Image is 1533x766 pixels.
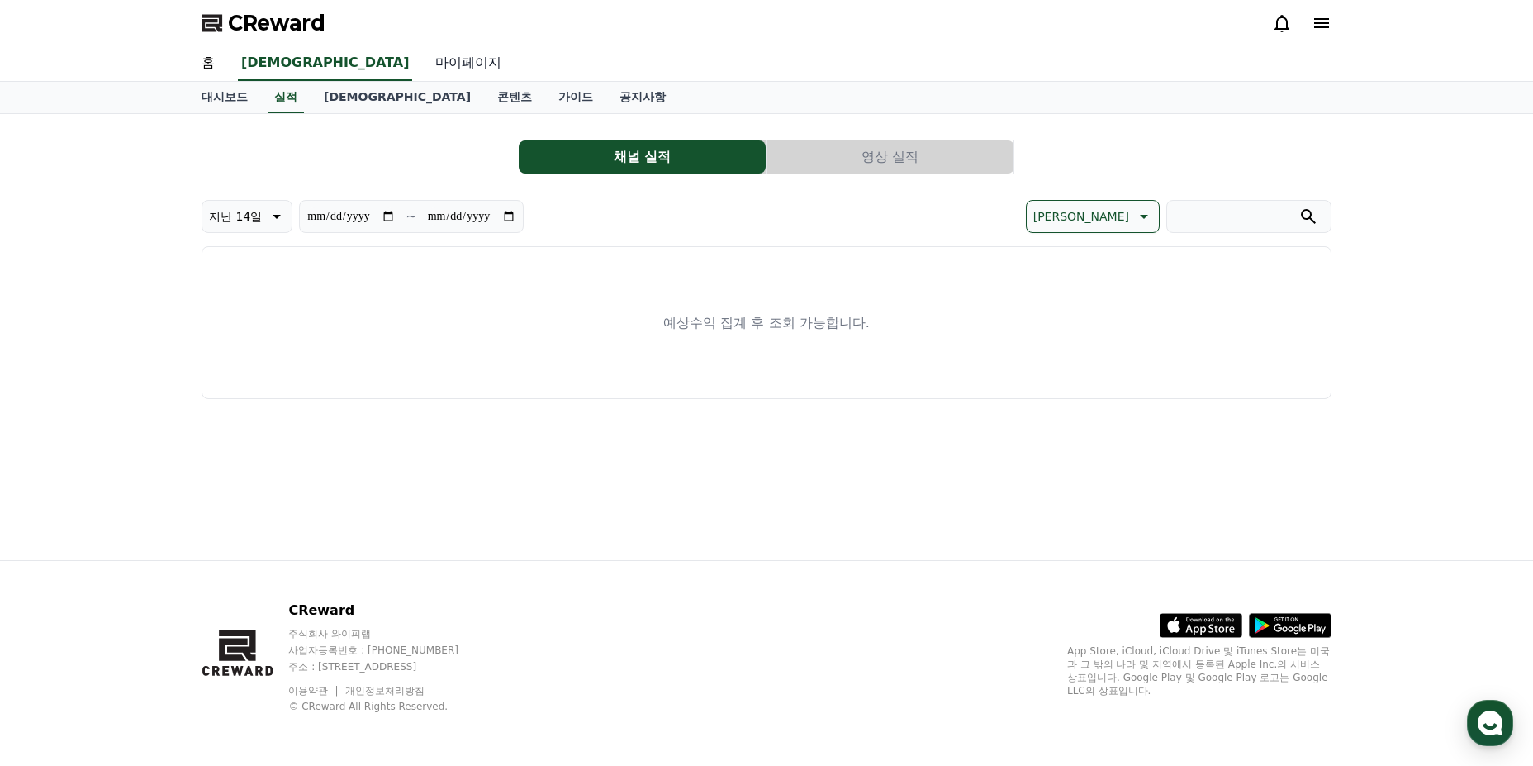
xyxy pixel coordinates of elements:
span: 홈 [52,549,62,562]
button: 영상 실적 [766,140,1013,174]
p: 지난 14일 [209,205,262,228]
a: 채널 실적 [519,140,766,174]
p: 주식회사 와이피랩 [288,627,490,640]
a: 마이페이지 [422,46,515,81]
p: App Store, iCloud, iCloud Drive 및 iTunes Store는 미국과 그 밖의 나라 및 지역에서 등록된 Apple Inc.의 서비스 상표입니다. Goo... [1067,645,1331,697]
p: © CReward All Rights Reserved. [288,700,490,713]
a: 설정 [213,524,317,565]
a: 홈 [188,46,228,81]
a: 대시보드 [188,82,261,113]
p: 주소 : [STREET_ADDRESS] [288,660,490,673]
p: CReward [288,601,490,621]
a: 홈 [5,524,109,565]
a: [DEMOGRAPHIC_DATA] [311,82,484,113]
p: 사업자등록번호 : [PHONE_NUMBER] [288,644,490,657]
a: 개인정보처리방침 [345,685,425,697]
button: [PERSON_NAME] [1026,200,1160,233]
span: 대화 [151,550,171,563]
p: ~ [406,207,416,226]
a: 대화 [109,524,213,565]
p: [PERSON_NAME] [1033,205,1129,228]
button: 채널 실적 [519,140,766,174]
a: 실적 [268,82,304,113]
span: 설정 [255,549,275,562]
button: 지난 14일 [202,200,292,233]
a: 이용약관 [288,685,340,697]
a: CReward [202,10,325,36]
a: [DEMOGRAPHIC_DATA] [238,46,412,81]
a: 콘텐츠 [484,82,545,113]
span: CReward [228,10,325,36]
a: 공지사항 [606,82,679,113]
a: 가이드 [545,82,606,113]
p: 예상수익 집계 후 조회 가능합니다. [663,313,869,333]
